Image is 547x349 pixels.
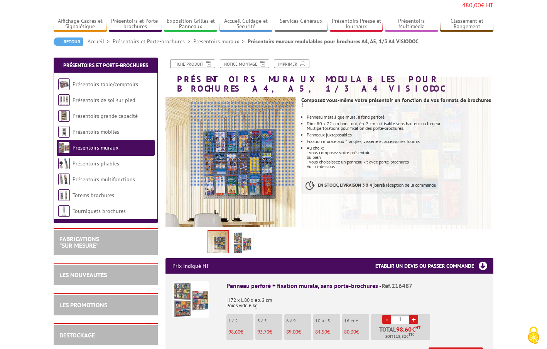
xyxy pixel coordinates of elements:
[58,78,70,90] img: Présentoirs table/comptoirs
[226,281,486,290] div: Panneau perforé + fixation murale, sans porte-brochures -
[73,208,126,215] a: Tourniquets brochures
[59,331,95,339] a: DESTOCKAGE
[208,231,228,255] img: presentoirs_muraux_modulables_brochures_216487_216490_216489_216488.jpg
[415,325,420,330] sup: HT
[375,258,493,274] h3: Etablir un devis ou passer commande
[409,332,414,337] sup: TTC
[73,97,135,104] a: Présentoirs de sol sur pied
[58,126,70,138] img: Présentoirs mobiles
[228,329,253,335] p: €
[315,318,340,323] p: 10 à 15
[58,110,70,122] img: Présentoirs grande capacité
[462,1,481,9] span: 480,00
[73,144,118,151] a: Présentoirs muraux
[344,329,369,335] p: €
[228,318,253,323] p: 1 à 2
[385,334,414,340] span: Soit €
[164,18,217,31] a: Exposition Grilles et Panneaux
[373,326,430,340] p: Total
[412,326,415,332] span: €
[58,158,70,169] img: Présentoirs pliables
[73,112,138,119] a: Présentoirs grande capacité
[393,334,406,340] span: 118,32
[58,94,70,106] img: Présentoirs de sol sur pied
[63,62,148,69] a: Présentoirs et Porte-brochures
[286,329,298,335] span: 89,00
[344,318,369,323] p: 16 et +
[462,1,493,10] span: € HT
[520,323,547,349] button: Cookies (fenêtre modale)
[226,292,486,308] p: H 72 x L 80 x ep. 2 cm Poids vide 6 kg
[59,271,107,279] a: LES NOUVEAUTÉS
[524,326,543,345] img: Cookies (fenêtre modale)
[88,38,113,45] a: Accueil
[58,189,70,201] img: Totems brochures
[315,329,340,335] p: €
[219,18,273,31] a: Accueil Guidage et Sécurité
[73,176,135,183] a: Présentoirs multifonctions
[233,232,252,255] img: presentoirs_muraux_216487_1.jpg
[113,38,193,45] a: Présentoirs et Porte-brochures
[193,38,248,45] a: Présentoirs muraux
[59,301,107,309] a: LES PROMOTIONS
[382,282,412,289] span: Réf.216487
[396,326,412,332] span: 98,60
[109,18,162,31] a: Présentoirs et Porte-brochures
[274,60,309,68] a: Imprimer
[54,37,83,46] a: Retour
[440,18,493,31] a: Classement et Rangement
[73,128,119,135] a: Présentoirs mobiles
[382,315,391,324] a: -
[330,18,383,31] a: Présentoirs Presse et Journaux
[59,235,99,250] a: FABRICATIONS"Sur Mesure"
[73,192,114,199] a: Totems brochures
[170,60,215,68] a: Fiche produit
[257,329,269,335] span: 93,70
[58,174,70,185] img: Présentoirs multifonctions
[248,37,419,45] li: Présentoirs muraux modulables pour brochures A4, A5, 1/3 A4 VISIODOC
[275,18,328,31] a: Services Généraux
[73,81,138,88] a: Présentoirs table/comptoirs
[286,318,311,323] p: 6 à 9
[220,60,269,68] a: Notice Montage
[73,160,119,167] a: Présentoirs pliables
[257,318,282,323] p: 3 à 5
[58,205,70,217] img: Tourniquets brochures
[257,329,282,335] p: €
[272,43,503,275] img: presentoirs_muraux_modulables_brochures_216487_216490_216489_216488.jpg
[344,329,356,335] span: 80,30
[315,329,327,335] span: 84,50
[172,281,209,318] img: Panneau perforé + fixation murale, sans porte-brochures
[58,142,70,153] img: Présentoirs muraux
[385,18,438,31] a: Présentoirs Multimédia
[54,18,107,31] a: Affichage Cadres et Signalétique
[228,329,240,335] span: 98,60
[286,329,311,335] p: €
[409,315,418,324] a: +
[172,258,209,274] p: Prix indiqué HT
